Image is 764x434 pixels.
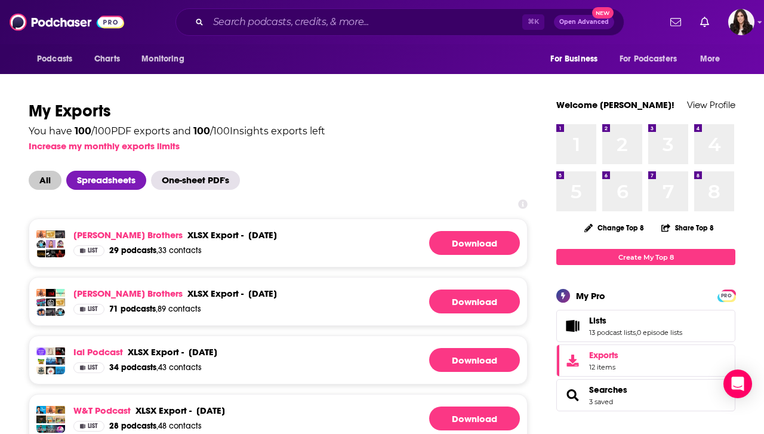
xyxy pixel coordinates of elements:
[56,230,65,240] img: The Music Scene with Dave Cudrak
[36,250,46,259] img: Outlaw Sh!t
[522,14,544,30] span: ⌘ K
[46,308,56,318] img: The Music Scene with Dave Cudrak
[560,387,584,404] a: Searches
[175,8,624,36] div: Search podcasts, credits, & more...
[87,48,127,70] a: Charts
[141,51,184,67] span: Monitoring
[695,12,714,32] a: Show notifications dropdown
[208,13,522,32] input: Search podcasts, credits, & more...
[56,415,65,425] img: Diving In Deep with Sara Evans
[37,51,72,67] span: Podcasts
[187,288,244,299] div: export -
[46,357,56,367] img: The Cello Sherpa Podcast
[73,288,183,299] a: [PERSON_NAME] Brothers
[73,229,183,241] a: [PERSON_NAME] Brothers
[692,48,735,70] button: open menu
[46,406,56,415] img: One by Willie
[589,315,606,326] span: Lists
[666,12,686,32] a: Show notifications dropdown
[29,171,61,190] span: All
[29,48,88,70] button: open menu
[135,405,192,416] div: export -
[109,362,156,373] span: 34 podcasts
[728,9,754,35] img: User Profile
[56,308,65,318] img: The ALBUMREVIEW.net podcast
[94,51,120,67] span: Charts
[128,346,184,358] div: export -
[248,229,277,241] div: [DATE]
[36,406,46,415] img: On with Mario Interviews
[589,315,682,326] a: Lists
[661,216,714,239] button: Share Top 8
[56,250,65,259] img: The Kevin Powell Podcast
[556,379,735,411] span: Searches
[46,230,56,240] img: This, That, & the Other with Joey & Ian
[187,288,208,299] span: xlsx
[187,229,244,241] div: export -
[109,245,202,256] a: 29 podcasts,33 contacts
[429,290,520,313] a: Generating File
[56,406,65,415] img: Granger Smith Podcast
[636,328,637,337] span: ,
[46,367,56,376] img: Dungeons & Comedians
[109,304,201,315] a: 71 podcasts,89 contacts
[36,308,46,318] img: Music Maniacs W/ Sight After Dark
[589,328,636,337] a: 13 podcast lists
[36,298,46,308] img: Behind the Shedd
[560,318,584,334] a: Lists
[554,15,614,29] button: Open AdvancedNew
[29,140,180,152] button: Increase my monthly exports limits
[56,357,65,367] img: The Pro Audio Suite
[109,304,156,314] span: 71 podcasts
[542,48,612,70] button: open menu
[36,240,46,250] img: The ALBUMREVIEW.net podcast
[46,298,56,308] img: Shred Sessions Podcast
[577,220,651,235] button: Change Top 8
[36,289,46,298] img: One by Willie
[36,230,46,240] img: One by Willie
[248,288,277,299] div: [DATE]
[88,423,98,429] span: List
[560,352,584,369] span: Exports
[193,125,210,137] span: 100
[196,405,225,416] div: [DATE]
[723,370,752,398] div: Open Intercom Messenger
[728,9,754,35] button: Show profile menu
[56,347,65,357] img: Lipps Service with Scott Lipps
[728,9,754,35] span: Logged in as RebeccaShapiro
[556,344,735,377] a: Exports
[550,51,597,67] span: For Business
[429,407,520,430] a: Generating File
[556,310,735,342] span: Lists
[576,290,605,301] div: My Pro
[556,249,735,265] a: Create My Top 8
[109,245,156,256] span: 29 podcasts
[75,125,91,137] span: 100
[133,48,199,70] button: open menu
[73,405,131,416] a: w&t podcast
[56,289,65,298] img: Soundcheck
[637,328,682,337] a: 0 episode lists
[88,248,98,254] span: List
[109,421,156,431] span: 28 podcasts
[29,127,325,136] div: You have / 100 PDF exports and / 100 Insights exports left
[29,171,66,190] button: All
[687,99,735,110] a: View Profile
[56,240,65,250] img: Pigs in a Podcast
[36,367,46,376] img: All i need is Drum and Bass! by dj Shabby
[589,350,618,361] span: Exports
[88,365,98,371] span: List
[128,346,149,358] span: xlsx
[46,240,56,250] img: A Hard Day’s Late Night With Ira
[135,405,156,416] span: xlsx
[10,11,124,33] a: Podchaser - Follow, Share and Rate Podcasts
[589,384,627,395] a: Searches
[592,7,614,19] span: New
[109,362,202,373] a: 34 podcasts,43 contacts
[151,171,245,190] button: One-sheet PDF's
[46,289,56,298] img: The EntreMusician
[88,306,98,312] span: List
[46,250,56,259] img: Dan O Says So
[73,346,123,358] a: ial podcast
